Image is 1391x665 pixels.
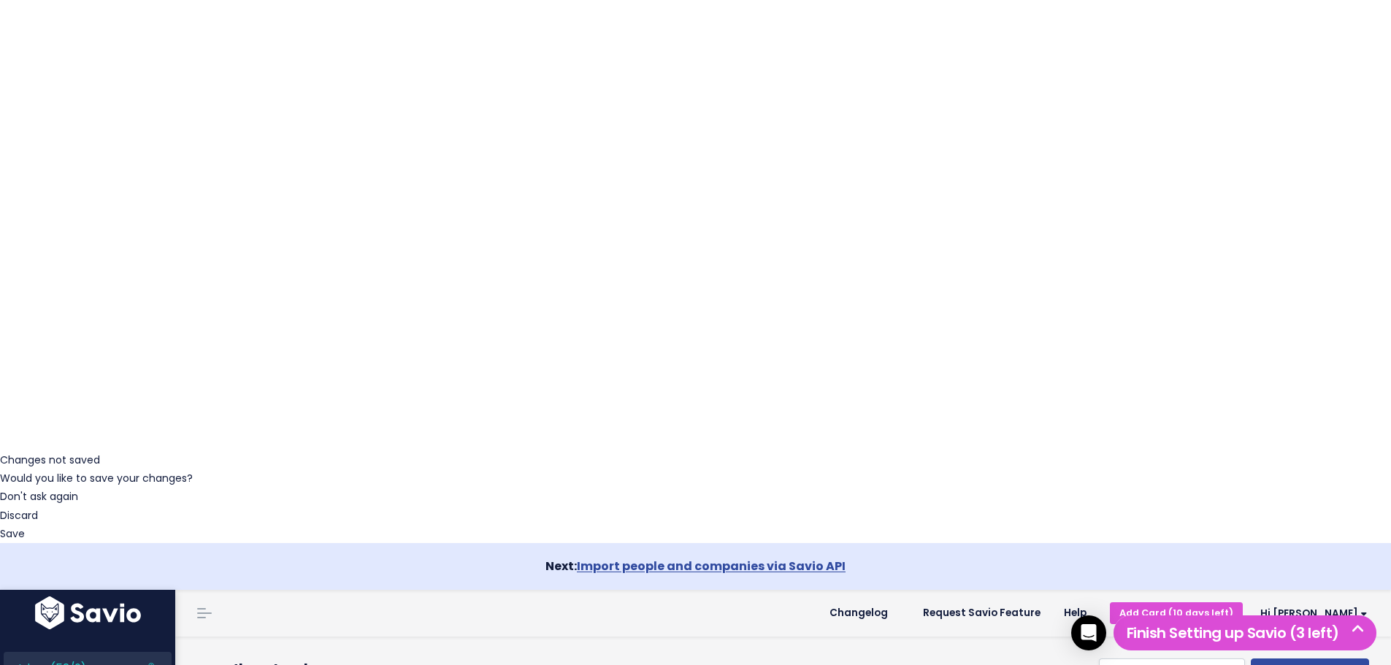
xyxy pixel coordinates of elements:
a: Help [1052,602,1098,624]
img: logo-white.9d6f32f41409.svg [31,596,145,629]
h5: Finish Setting up Savio (3 left) [1120,622,1370,644]
strong: Next: [545,558,846,574]
a: Add Card (10 days left) [1110,602,1243,623]
a: Hi [PERSON_NAME] [1243,602,1379,625]
span: Changelog [829,608,888,618]
a: Import people and companies via Savio API [577,558,846,574]
span: Hi [PERSON_NAME] [1260,608,1368,619]
a: Request Savio Feature [911,602,1052,624]
div: Open Intercom Messenger [1071,615,1106,650]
